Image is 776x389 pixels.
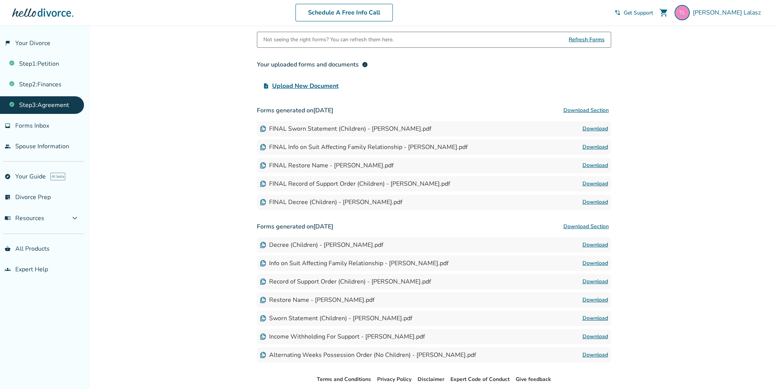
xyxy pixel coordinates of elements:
[15,122,49,130] span: Forms Inbox
[738,352,776,389] iframe: Chat Widget
[561,219,611,234] button: Download Section
[260,241,383,249] div: Decree (Children) - [PERSON_NAME].pdf
[263,32,394,47] div: Not seeing the right forms? You can refresh them here.
[561,103,611,118] button: Download Section
[582,350,608,360] a: Download
[260,144,266,150] img: Document
[260,161,394,170] div: FINAL Restore Name - [PERSON_NAME].pdf
[5,215,11,221] span: menu_book
[5,194,11,200] span: list_alt_check
[317,376,371,383] a: Terms and Conditions
[260,334,266,340] img: Document
[615,9,653,16] a: phone_in_talkGet Support
[260,260,266,266] img: Document
[582,277,608,286] a: Download
[582,295,608,305] a: Download
[5,214,44,222] span: Resources
[295,4,393,21] a: Schedule A Free Info Call
[582,332,608,341] a: Download
[260,126,266,132] img: Document
[582,179,608,188] a: Download
[450,376,510,383] a: Expert Code of Conduct
[263,83,269,89] span: upload_file
[5,266,11,272] span: groups
[260,315,266,321] img: Document
[260,297,266,303] img: Document
[418,375,444,384] li: Disclaimer
[674,5,690,20] img: tracy.lalasz@gmail.com
[260,279,266,285] img: Document
[582,143,608,152] a: Download
[260,162,266,169] img: Document
[260,198,402,206] div: FINAL Decree (Children) - [PERSON_NAME].pdf
[260,277,431,286] div: Record of Support Order (Children) - [PERSON_NAME].pdf
[569,32,605,47] span: Refresh Forms
[5,246,11,252] span: shopping_basket
[260,125,431,133] div: FINAL Sworn Statement (Children) - [PERSON_NAME].pdf
[582,314,608,323] a: Download
[50,173,65,180] span: AI beta
[260,296,374,304] div: Restore Name - [PERSON_NAME].pdf
[260,143,468,151] div: FINAL Info on Suit Affecting Family Relationship - [PERSON_NAME].pdf
[659,8,668,17] span: shopping_cart
[260,314,412,323] div: Sworn Statement (Children) - [PERSON_NAME].pdf
[260,181,266,187] img: Document
[582,259,608,268] a: Download
[624,9,653,16] span: Get Support
[260,242,266,248] img: Document
[257,103,611,118] h3: Forms generated on [DATE]
[5,40,11,46] span: flag_2
[582,240,608,250] a: Download
[260,352,266,358] img: Document
[5,173,11,180] span: explore
[693,8,764,17] span: [PERSON_NAME] Lalasz
[516,375,551,384] li: Give feedback
[582,161,608,170] a: Download
[5,123,11,129] span: inbox
[257,60,368,69] div: Your uploaded forms and documents
[260,199,266,205] img: Document
[260,180,450,188] div: FINAL Record of Support Order (Children) - [PERSON_NAME].pdf
[260,332,425,341] div: Income Withholding For Support - [PERSON_NAME].pdf
[377,376,411,383] a: Privacy Policy
[615,10,621,16] span: phone_in_talk
[582,124,608,133] a: Download
[362,62,368,68] span: info
[260,351,476,359] div: Alternating Weeks Possession Order (No Children) - [PERSON_NAME].pdf
[272,81,339,91] span: Upload New Document
[257,219,611,234] h3: Forms generated on [DATE]
[260,259,448,267] div: Info on Suit Affecting Family Relationship - [PERSON_NAME].pdf
[70,214,79,223] span: expand_more
[582,198,608,207] a: Download
[5,143,11,149] span: people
